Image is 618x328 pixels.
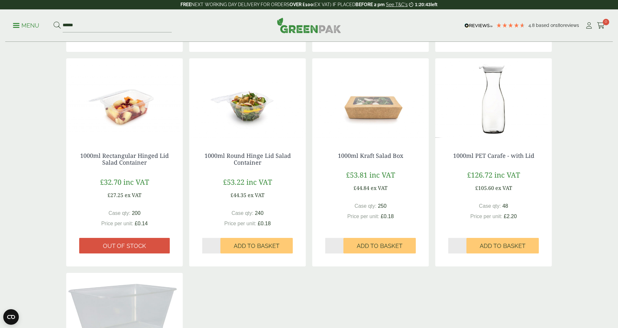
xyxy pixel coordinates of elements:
img: Kraft Salad Double Window Box 1000ml with Salad Closed 2 (Large) [312,58,429,139]
span: Add to Basket [480,242,525,250]
span: inc VAT [123,177,149,187]
span: ex VAT [495,184,512,192]
span: 48 [502,203,508,209]
a: 1000ml PET Carafe - with Lid [453,152,534,159]
span: £105.60 [475,184,494,192]
span: ex VAT [371,184,388,192]
span: Price per unit: [470,214,502,219]
span: £0.18 [381,214,394,219]
span: Add to Basket [234,242,279,250]
span: Case qty: [479,203,501,209]
span: £27.25 [107,192,123,199]
span: £126.72 [467,170,492,180]
img: 1000ml PET Carafe - with PET-0 [435,58,552,139]
span: £53.22 [223,177,244,187]
strong: FREE [180,2,191,7]
span: £44.84 [353,184,369,192]
span: 250 [378,203,387,209]
span: £0.14 [135,221,148,226]
span: Case qty: [231,210,253,216]
i: Cart [597,22,605,29]
span: 4.8 [528,23,536,28]
span: ex VAT [125,192,142,199]
img: GreenPak Supplies [277,18,341,33]
span: ex VAT [248,192,265,199]
strong: BEFORE 2 pm [355,2,385,7]
span: £53.81 [346,170,367,180]
span: inc VAT [494,170,520,180]
img: REVIEWS.io [464,23,493,28]
span: Out of stock [103,242,146,250]
span: Price per unit: [101,221,133,226]
span: Price per unit: [224,221,256,226]
i: My Account [585,22,593,29]
a: 0 [597,21,605,30]
span: 240 [255,210,264,216]
a: See T&C's [386,2,408,7]
span: 200 [132,210,141,216]
button: Add to Basket [466,238,539,253]
button: Add to Basket [343,238,416,253]
span: reviews [563,23,579,28]
span: £32.70 [100,177,121,187]
span: £44.35 [230,192,246,199]
img: 1000ml Rectangle Hinged Salad Container open.jpg [66,58,183,139]
span: 0 [603,19,609,25]
span: £2.20 [504,214,517,219]
span: inc VAT [246,177,272,187]
button: Add to Basket [220,238,293,253]
a: 1000ml Rectangular Hinged Lid Salad Container [80,152,169,167]
span: inc VAT [369,170,395,180]
strong: OVER £100 [290,2,313,7]
span: Add to Basket [357,242,402,250]
span: Price per unit: [347,214,379,219]
p: Menu [13,22,39,29]
span: Case qty: [354,203,377,209]
a: Out of stock [79,238,170,253]
span: 180 [556,23,563,28]
a: Menu [13,22,39,28]
span: Based on [536,23,556,28]
button: Open CMP widget [3,309,19,325]
span: Case qty: [108,210,130,216]
a: 1000ml Round Hinge Lid Salad Container [204,152,291,167]
div: 4.78 Stars [496,22,525,28]
span: £0.18 [258,221,271,226]
span: 1:20:43 [415,2,430,7]
a: 1000ml Kraft Salad Box [338,152,403,159]
img: 1000ml Round Hinged Salad Container open (Large) [189,58,306,139]
span: left [431,2,438,7]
